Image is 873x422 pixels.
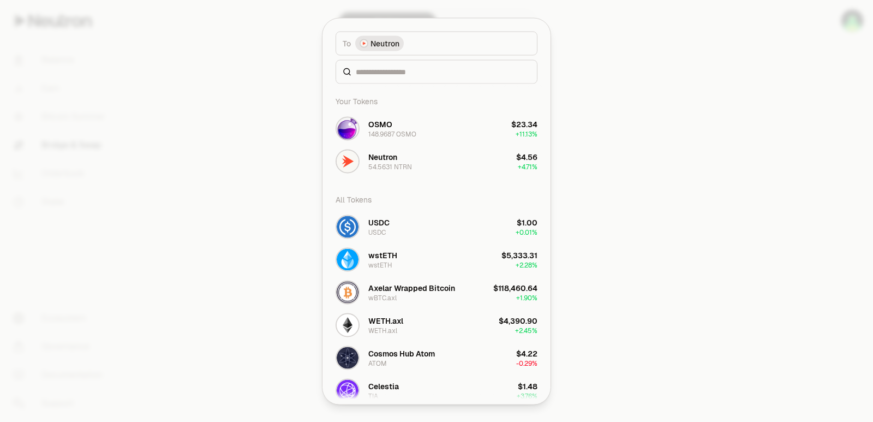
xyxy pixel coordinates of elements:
button: WETH.axl LogoWETH.axlWETH.axl$4,390.90+2.45% [329,308,544,341]
div: $23.34 [511,118,537,129]
div: $1.00 [517,217,537,228]
div: wBTC.axl [368,293,397,302]
div: wstETH [368,249,397,260]
img: wBTC.axl Logo [337,281,358,303]
div: OSMO [368,118,392,129]
img: USDC Logo [337,216,358,237]
div: All Tokens [329,188,544,210]
img: wstETH Logo [337,248,358,270]
div: $4.56 [516,151,537,162]
div: $5,333.31 [501,249,537,260]
button: TIA LogoCelestiaTIA$1.48+3.76% [329,374,544,407]
button: ToNeutron LogoNeutron [336,31,537,55]
div: Celestia [368,381,399,391]
span: -0.29% [516,359,537,367]
div: Cosmos Hub Atom [368,348,435,359]
button: ATOM LogoCosmos Hub AtomATOM$4.22-0.29% [329,341,544,374]
button: NTRN LogoNeutron54.5631 NTRN$4.56+4.71% [329,145,544,177]
span: Neutron [370,38,399,49]
span: + 0.01% [516,228,537,236]
span: + 1.90% [516,293,537,302]
img: WETH.axl Logo [337,314,358,336]
span: + 2.28% [516,260,537,269]
div: TIA [368,391,378,400]
div: wstETH [368,260,392,269]
div: 54.5631 NTRN [368,162,412,171]
img: TIA Logo [337,379,358,401]
span: + 3.76% [517,391,537,400]
span: + 2.45% [515,326,537,335]
button: OSMO LogoOSMO148.9687 OSMO$23.34+11.13% [329,112,544,145]
span: + 11.13% [516,129,537,138]
span: + 4.71% [518,162,537,171]
div: Your Tokens [329,90,544,112]
div: USDC [368,217,390,228]
div: $4,390.90 [499,315,537,326]
img: OSMO Logo [337,117,358,139]
img: ATOM Logo [337,347,358,368]
div: $118,460.64 [493,282,537,293]
button: USDC LogoUSDCUSDC$1.00+0.01% [329,210,544,243]
img: Neutron Logo [361,40,367,46]
div: $4.22 [516,348,537,359]
div: WETH.axl [368,315,403,326]
img: NTRN Logo [337,150,358,172]
div: $1.48 [518,381,537,391]
button: wBTC.axl LogoAxelar Wrapped BitcoinwBTC.axl$118,460.64+1.90% [329,276,544,308]
div: USDC [368,228,386,236]
div: 148.9687 OSMO [368,129,416,138]
div: Neutron [368,151,397,162]
span: To [343,38,351,49]
div: WETH.axl [368,326,397,335]
button: wstETH LogowstETHwstETH$5,333.31+2.28% [329,243,544,276]
div: ATOM [368,359,387,367]
div: Axelar Wrapped Bitcoin [368,282,455,293]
